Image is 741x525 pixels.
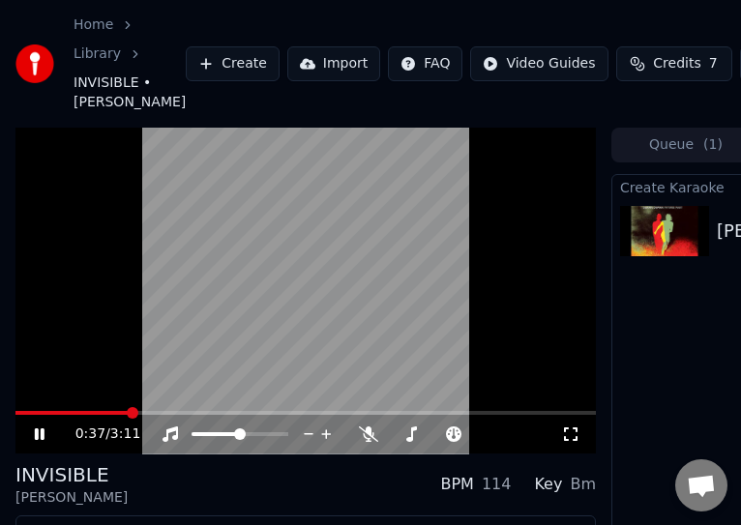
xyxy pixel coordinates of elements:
span: 3:11 [110,424,140,444]
div: [PERSON_NAME] [15,488,128,508]
button: Video Guides [470,46,608,81]
div: Bm [570,473,596,496]
a: Open chat [675,459,727,511]
button: FAQ [388,46,462,81]
a: Home [74,15,113,35]
button: Credits7 [616,46,732,81]
a: Library [74,44,121,64]
div: 114 [482,473,512,496]
span: 0:37 [75,424,105,444]
div: INVISIBLE [15,461,128,488]
span: 7 [709,54,718,73]
span: Credits [653,54,700,73]
span: INVISIBLE • [PERSON_NAME] [74,73,186,112]
div: / [75,424,122,444]
nav: breadcrumb [74,15,186,112]
span: ( 1 ) [703,135,723,155]
img: youka [15,44,54,83]
div: Key [534,473,562,496]
button: Create [186,46,280,81]
button: Import [287,46,380,81]
div: BPM [440,473,473,496]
